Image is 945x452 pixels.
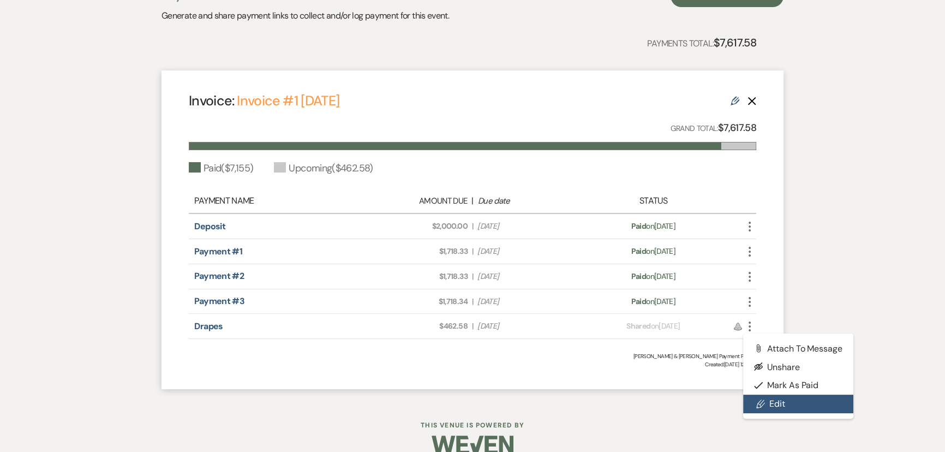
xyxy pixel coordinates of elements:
span: [DATE] [477,296,578,307]
span: Paid [631,221,646,231]
span: Created: [DATE] 1:33 PM [189,360,756,368]
p: Payments Total: [647,34,756,51]
span: Paid [631,296,646,306]
a: Payment #3 [194,295,244,307]
p: Grand Total: [670,120,756,136]
span: $1,718.33 [367,246,468,257]
span: Paid [631,246,646,256]
span: $2,000.00 [367,221,468,232]
a: Edit [743,395,853,413]
span: | [472,271,473,282]
button: Unshare [743,358,853,376]
div: Status [584,194,723,207]
span: | [472,320,473,332]
div: on [DATE] [584,296,723,307]
button: Mark as Paid [743,376,853,395]
div: Paid ( $7,155 ) [189,161,253,176]
div: on [DATE] [584,221,723,232]
div: | [361,194,584,207]
div: Payment Name [194,194,361,207]
div: Amount Due [367,195,467,207]
div: on [DATE] [584,320,723,332]
span: | [472,221,473,232]
button: Attach to Message [743,339,853,358]
a: Payment #1 [194,246,242,257]
h4: Invoice: [189,91,339,110]
span: [DATE] [477,246,578,257]
strong: $7,617.58 [714,35,756,50]
span: $1,718.34 [367,296,468,307]
span: | [472,296,473,307]
span: [DATE] [477,271,578,282]
div: [PERSON_NAME] & [PERSON_NAME] Payment Plan #1 [189,352,756,360]
a: Payment #2 [194,270,244,282]
div: Due date [478,195,578,207]
span: $462.58 [367,320,468,332]
p: Generate and share payment links to collect and/or log payment for this event. [162,9,449,23]
div: on [DATE] [584,246,723,257]
strong: $7,617.58 [718,121,756,134]
a: Drapes [194,320,223,332]
a: Invoice #1 [DATE] [237,92,339,110]
div: Upcoming ( $462.58 ) [274,161,373,176]
div: on [DATE] [584,271,723,282]
span: Paid [631,271,646,281]
span: Shared [626,321,650,331]
span: [DATE] [477,221,578,232]
span: [DATE] [477,320,578,332]
a: Deposit [194,221,225,232]
span: | [472,246,473,257]
span: $1,718.33 [367,271,468,282]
